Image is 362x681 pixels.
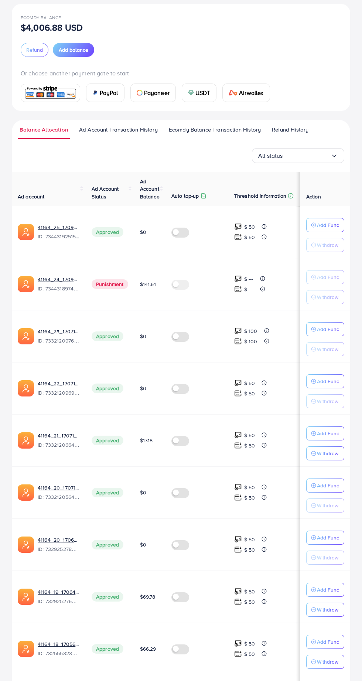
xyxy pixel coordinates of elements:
img: top-up amount [234,598,242,606]
p: Add Fund [317,533,339,542]
p: $ 50 [244,389,255,398]
div: <span class='underline'>41164_20_1706474683598</span></br>7329252780571557890 [38,536,80,553]
span: $0 [140,333,146,340]
button: Withdraw [306,290,344,304]
p: $ 50 [244,535,255,544]
p: Or choose another payment gate to start [21,69,341,78]
button: Add Fund [306,270,344,284]
p: Withdraw [317,553,338,562]
img: top-up amount [234,483,242,491]
img: ic-ads-acc.e4c84228.svg [18,328,34,344]
div: Search for option [252,148,344,163]
span: $66.29 [140,645,156,653]
p: Add Fund [317,585,339,594]
button: Add Fund [306,322,344,336]
img: card [137,90,143,96]
a: 41164_22_1707142456408 [38,380,80,387]
a: cardPayPal [86,84,124,102]
img: top-up amount [234,327,242,335]
p: $ 50 [244,639,255,648]
a: cardPayoneer [130,84,176,102]
p: $ 50 [244,650,255,658]
img: top-up amount [234,223,242,231]
p: $ 50 [244,587,255,596]
img: top-up amount [234,640,242,647]
span: $141.61 [140,280,156,288]
span: ID: 7332120969684811778 [38,389,80,396]
button: Withdraw [306,446,344,460]
p: Add Fund [317,273,339,282]
a: 41164_20_1707142368069 [38,484,80,491]
p: Withdraw [317,501,338,510]
img: top-up amount [234,535,242,543]
span: Ecomdy Balance [21,14,61,21]
p: $ 50 [244,545,255,554]
img: ic-ads-acc.e4c84228.svg [18,641,34,657]
img: top-up amount [234,494,242,501]
img: card [229,90,238,96]
span: ID: 7344318974215340033 [38,285,80,292]
span: Add balance [59,46,88,54]
button: Add Fund [306,635,344,649]
div: <span class='underline'>41164_21_1707142387585</span></br>7332120664427642882 [38,432,80,449]
p: Add Fund [317,377,339,386]
img: top-up amount [234,389,242,397]
img: ic-ads-acc.e4c84228.svg [18,224,34,240]
button: Withdraw [306,498,344,513]
button: Add Fund [306,218,344,232]
span: USDT [195,88,211,97]
img: top-up amount [234,588,242,595]
span: ID: 7332120976240689154 [38,337,80,344]
a: 41164_21_1707142387585 [38,432,80,439]
span: $0 [140,541,146,548]
img: top-up amount [234,650,242,658]
p: $ 50 [244,233,255,242]
p: $ 100 [244,337,257,346]
span: ID: 7329252780571557890 [38,545,80,553]
span: Approved [92,384,123,393]
img: card [92,90,98,96]
img: card [23,85,78,101]
button: Add Fund [306,479,344,493]
p: Withdraw [317,397,338,406]
span: Refund History [272,126,308,134]
button: Withdraw [306,394,344,408]
a: 41164_23_1707142475983 [38,328,80,335]
span: $0 [140,489,146,496]
button: Withdraw [306,342,344,356]
iframe: Chat [331,648,356,675]
img: ic-ads-acc.e4c84228.svg [18,484,34,501]
button: Withdraw [306,238,344,252]
span: $0 [140,385,146,392]
p: $ 100 [244,327,257,336]
span: Ecomdy Balance Transaction History [169,126,261,134]
span: Approved [92,540,123,549]
p: Add Fund [317,429,339,438]
span: Refund [26,46,43,54]
a: cardUSDT [182,84,217,102]
span: Approved [92,488,123,497]
input: Search for option [283,150,331,161]
a: 41164_19_1706474666940 [38,588,80,596]
span: All status [258,150,283,161]
span: Punishment [92,279,128,289]
button: Refund [21,43,48,57]
span: Ad Account Balance [140,178,160,200]
p: Withdraw [317,293,338,302]
img: ic-ads-acc.e4c84228.svg [18,589,34,605]
a: 41164_25_1709982599082 [38,224,80,231]
span: Ad Account Status [92,185,119,200]
p: Withdraw [317,605,338,614]
div: <span class='underline'>41164_23_1707142475983</span></br>7332120976240689154 [38,328,80,345]
img: top-up amount [234,275,242,283]
p: $4,006.88 USD [21,23,83,32]
span: PayPal [100,88,118,97]
span: ID: 7329252760468127746 [38,597,80,605]
p: $ 50 [244,493,255,502]
a: 41164_18_1705613299404 [38,640,80,648]
a: 41164_20_1706474683598 [38,536,80,544]
img: top-up amount [234,442,242,449]
img: top-up amount [234,431,242,439]
p: Withdraw [317,657,338,666]
span: Ad account [18,193,45,200]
